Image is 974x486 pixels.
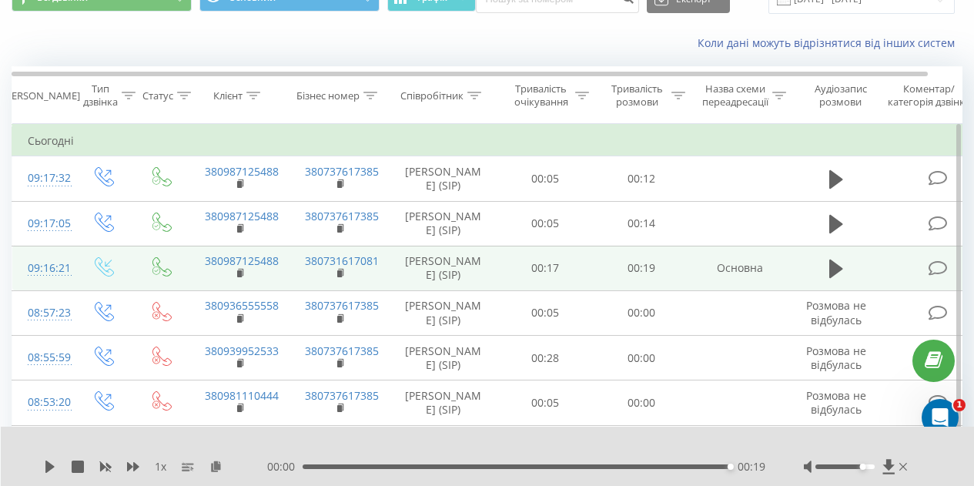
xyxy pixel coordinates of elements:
[155,459,166,474] span: 1 x
[607,82,668,109] div: Тривалість розмови
[205,164,279,179] a: 380987125488
[806,388,866,417] span: Розмова не відбулась
[594,246,690,290] td: 00:19
[205,209,279,223] a: 380987125488
[594,201,690,246] td: 00:14
[390,425,497,470] td: [PERSON_NAME] (SIP)
[305,164,379,179] a: 380737617385
[922,399,959,436] iframe: Intercom live chat
[400,89,464,102] div: Співробітник
[28,298,59,328] div: 08:57:23
[28,163,59,193] div: 09:17:32
[2,89,80,102] div: [PERSON_NAME]
[390,290,497,335] td: [PERSON_NAME] (SIP)
[267,459,303,474] span: 00:00
[497,201,594,246] td: 00:05
[142,89,173,102] div: Статус
[305,253,379,268] a: 380731617081
[738,459,765,474] span: 00:19
[28,387,59,417] div: 08:53:20
[806,298,866,327] span: Розмова не відбулась
[497,246,594,290] td: 00:17
[497,156,594,201] td: 00:05
[497,336,594,380] td: 00:28
[497,380,594,425] td: 00:05
[390,201,497,246] td: [PERSON_NAME] (SIP)
[28,343,59,373] div: 08:55:59
[690,246,790,290] td: Основна
[83,82,118,109] div: Тип дзвінка
[698,35,962,50] a: Коли дані можуть відрізнятися вiд інших систем
[953,399,966,411] span: 1
[497,290,594,335] td: 00:05
[594,425,690,470] td: 00:00
[205,388,279,403] a: 380981110444
[213,89,243,102] div: Клієнт
[594,336,690,380] td: 00:00
[305,298,379,313] a: 380737617385
[390,156,497,201] td: [PERSON_NAME] (SIP)
[305,209,379,223] a: 380737617385
[497,425,594,470] td: 00:00
[205,253,279,268] a: 380987125488
[594,290,690,335] td: 00:00
[594,380,690,425] td: 00:00
[806,344,866,372] span: Розмова не відбулась
[510,82,571,109] div: Тривалість очікування
[803,82,878,109] div: Аудіозапис розмови
[728,464,734,470] div: Accessibility label
[884,82,974,109] div: Коментар/категорія дзвінка
[860,464,866,470] div: Accessibility label
[594,156,690,201] td: 00:12
[390,246,497,290] td: [PERSON_NAME] (SIP)
[702,82,768,109] div: Назва схеми переадресації
[205,344,279,358] a: 380939952533
[28,209,59,239] div: 09:17:05
[305,344,379,358] a: 380737617385
[28,253,59,283] div: 09:16:21
[390,336,497,380] td: [PERSON_NAME] (SIP)
[205,298,279,313] a: 380936555558
[296,89,360,102] div: Бізнес номер
[305,388,379,403] a: 380737617385
[390,380,497,425] td: [PERSON_NAME] (SIP)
